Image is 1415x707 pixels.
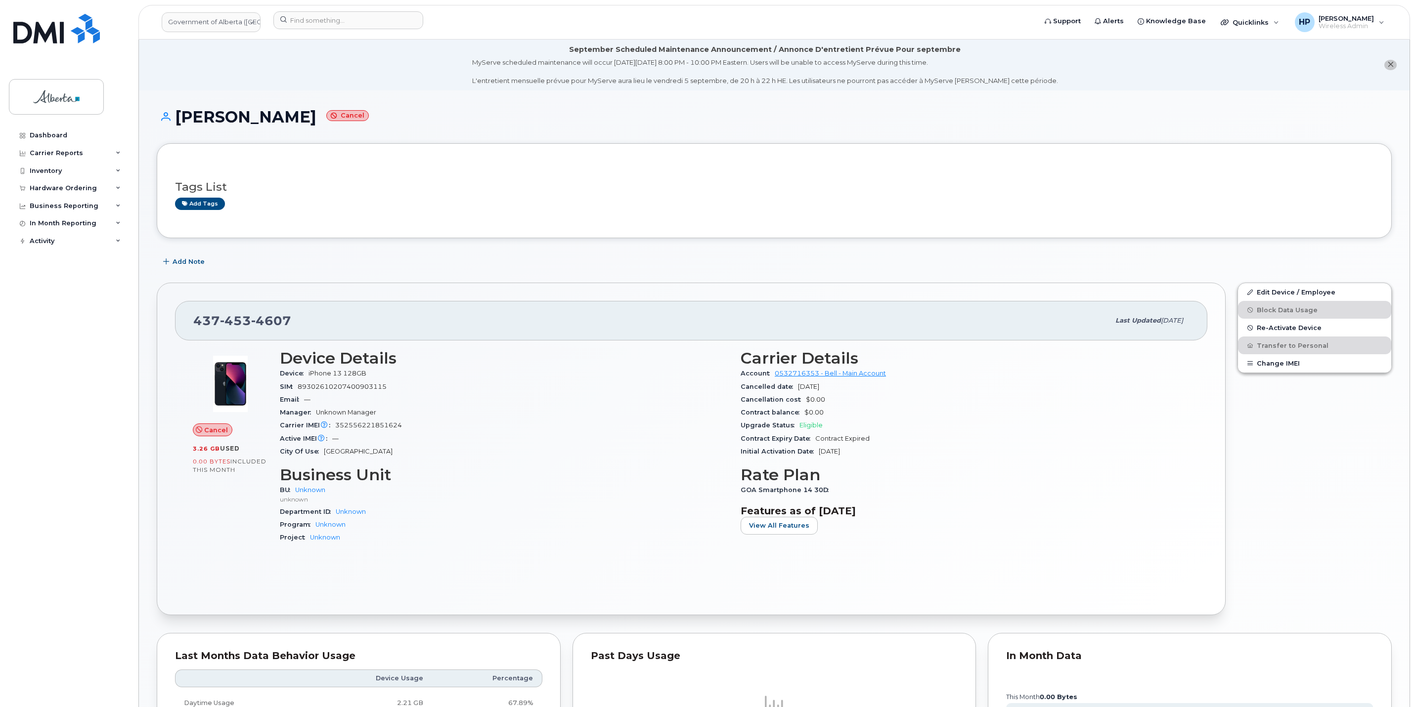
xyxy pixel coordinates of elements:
a: Unknown [310,534,340,541]
a: Add tags [175,198,225,210]
th: Device Usage [310,669,432,687]
h3: Business Unit [280,466,729,484]
span: Contract balance [741,409,804,416]
button: View All Features [741,517,818,535]
small: Cancel [326,110,369,122]
span: Upgrade Status [741,421,799,429]
h3: Rate Plan [741,466,1190,484]
a: 0532716353 - Bell - Main Account [775,370,886,377]
span: used [220,445,240,452]
div: September Scheduled Maintenance Announcement / Annonce D'entretient Prévue Pour septembre [569,44,961,55]
span: Cancelled date [741,383,798,390]
a: Unknown [336,508,366,515]
span: City Of Use [280,448,324,455]
span: View All Features [749,521,809,530]
span: Active IMEI [280,435,332,442]
span: GOA Smartphone 14 30D [741,486,834,494]
span: Unknown Manager [316,409,376,416]
span: Initial Activation Date [741,448,819,455]
button: Change IMEI [1238,354,1391,372]
span: Email [280,396,304,403]
span: 3.26 GB [193,445,220,452]
span: iPhone 13 128GB [309,370,366,377]
span: — [304,396,310,403]
span: Cancel [204,425,228,435]
h3: Tags List [175,181,1373,193]
a: Edit Device / Employee [1238,283,1391,301]
span: 0.00 Bytes [193,458,230,465]
span: Re-Activate Device [1257,324,1322,332]
span: Eligible [799,421,823,429]
button: Add Note [157,253,213,271]
span: Manager [280,409,316,416]
span: Contract Expiry Date [741,435,815,442]
p: unknown [280,495,729,503]
div: In Month Data [1006,651,1373,661]
span: Last updated [1115,317,1161,324]
span: — [332,435,339,442]
span: 453 [220,313,251,328]
div: MyServe scheduled maintenance will occur [DATE][DATE] 8:00 PM - 10:00 PM Eastern. Users will be u... [472,58,1058,85]
span: [DATE] [798,383,819,390]
span: Cancellation cost [741,396,806,403]
span: Program [280,521,315,528]
h3: Carrier Details [741,349,1190,367]
span: $0.00 [804,409,824,416]
span: 437 [193,313,291,328]
span: Add Note [173,257,205,266]
span: [DATE] [1161,317,1183,324]
button: close notification [1384,60,1397,70]
span: [DATE] [819,448,840,455]
a: Unknown [295,486,325,494]
span: [GEOGRAPHIC_DATA] [324,448,393,455]
span: Department ID [280,508,336,515]
button: Re-Activate Device [1238,319,1391,336]
button: Transfer to Personal [1238,336,1391,354]
span: SIM [280,383,298,390]
a: Unknown [315,521,346,528]
span: 352556221851624 [335,421,402,429]
h3: Features as of [DATE] [741,505,1190,517]
text: this month [1006,693,1077,701]
button: Block Data Usage [1238,301,1391,319]
span: BU [280,486,295,494]
h3: Device Details [280,349,729,367]
img: image20231002-3703462-1ig824h.jpeg [201,354,260,414]
span: Device [280,370,309,377]
span: Contract Expired [815,435,870,442]
span: Account [741,370,775,377]
span: 89302610207400903115 [298,383,387,390]
tspan: 0.00 Bytes [1040,693,1077,701]
span: $0.00 [806,396,825,403]
div: Past Days Usage [591,651,958,661]
div: Last Months Data Behavior Usage [175,651,542,661]
span: Carrier IMEI [280,421,335,429]
span: Project [280,534,310,541]
h1: [PERSON_NAME] [157,108,1392,125]
span: 4607 [251,313,291,328]
th: Percentage [432,669,542,687]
